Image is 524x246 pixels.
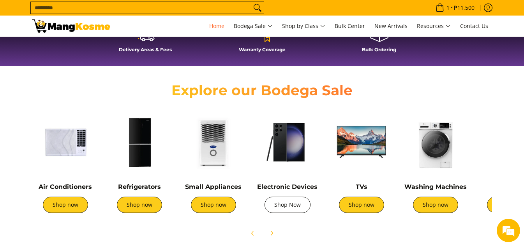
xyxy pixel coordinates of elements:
[230,16,277,37] a: Bodega Sale
[118,16,492,37] nav: Main Menu
[404,183,467,190] a: Washing Machines
[39,183,92,190] a: Air Conditioners
[325,23,434,58] a: Bulk Ordering
[208,47,317,52] h4: Warranty Coverage
[254,109,321,175] img: Electronic Devices
[91,47,200,52] h4: Delivery Areas & Fees
[413,197,458,213] a: Shop now
[106,109,173,175] img: Refrigerators
[335,22,365,30] span: Bulk Center
[208,23,317,58] a: Warranty Coverage
[149,82,375,99] h2: Explore our Bodega Sale
[257,183,318,190] a: Electronic Devices
[117,197,162,213] a: Shop now
[460,22,488,30] span: Contact Us
[433,3,477,12] span: •
[371,16,411,37] a: New Arrivals
[445,5,451,10] span: 1
[374,22,408,30] span: New Arrivals
[417,21,451,31] span: Resources
[328,109,395,175] img: TVs
[456,16,492,37] a: Contact Us
[32,19,110,33] img: Mang Kosme: Your Home Appliances Warehouse Sale Partner!
[339,197,384,213] a: Shop now
[32,109,99,175] img: Air Conditioners
[265,197,311,213] a: Shop Now
[356,183,367,190] a: TVs
[278,16,329,37] a: Shop by Class
[91,23,200,58] a: Delivery Areas & Fees
[251,2,264,14] button: Search
[325,47,434,52] h4: Bulk Ordering
[331,16,369,37] a: Bulk Center
[413,16,455,37] a: Resources
[43,197,88,213] a: Shop now
[180,109,247,175] img: Small Appliances
[118,183,161,190] a: Refrigerators
[185,183,242,190] a: Small Appliances
[209,22,224,30] span: Home
[263,225,280,242] button: Next
[402,109,469,175] img: Washing Machines
[191,197,236,213] a: Shop now
[205,16,228,37] a: Home
[244,225,261,242] button: Previous
[282,21,325,31] span: Shop by Class
[234,21,273,31] span: Bodega Sale
[453,5,476,10] span: ₱11,500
